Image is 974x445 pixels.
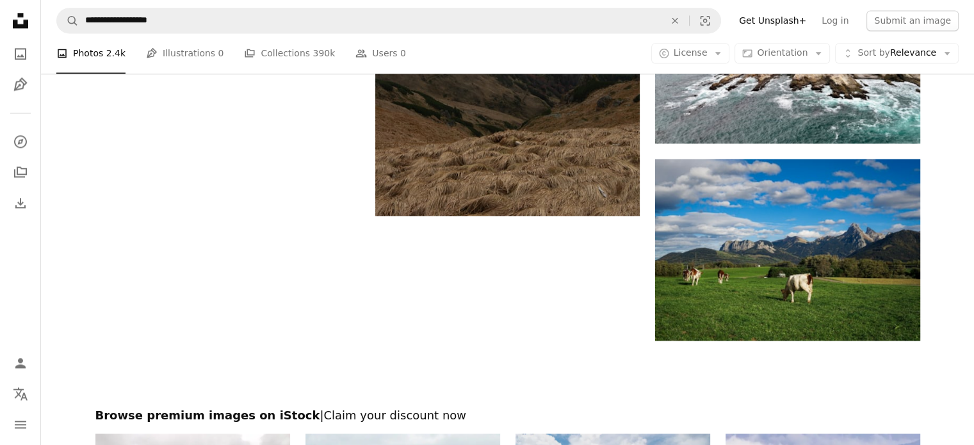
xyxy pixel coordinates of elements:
[8,412,33,437] button: Menu
[835,44,959,64] button: Sort byRelevance
[866,10,959,31] button: Submit an image
[8,381,33,407] button: Language
[355,33,406,74] a: Users 0
[146,33,223,74] a: Illustrations 0
[312,47,335,61] span: 390k
[56,8,721,33] form: Find visuals sitewide
[655,159,920,341] img: a herd of cattle grazing on a lush green field
[731,10,814,31] a: Get Unsplash+
[735,44,830,64] button: Orientation
[8,8,33,36] a: Home — Unsplash
[8,190,33,216] a: Download History
[57,8,79,33] button: Search Unsplash
[8,129,33,154] a: Explore
[95,408,920,423] h2: Browse premium images on iStock
[244,33,335,74] a: Collections 390k
[690,8,720,33] button: Visual search
[661,8,689,33] button: Clear
[655,243,920,255] a: a herd of cattle grazing on a lush green field
[400,47,406,61] span: 0
[320,409,466,422] span: | Claim your discount now
[674,48,708,58] span: License
[8,41,33,67] a: Photos
[757,48,808,58] span: Orientation
[814,10,856,31] a: Log in
[8,350,33,376] a: Log in / Sign up
[651,44,730,64] button: License
[857,47,936,60] span: Relevance
[218,47,224,61] span: 0
[857,48,889,58] span: Sort by
[8,159,33,185] a: Collections
[8,72,33,97] a: Illustrations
